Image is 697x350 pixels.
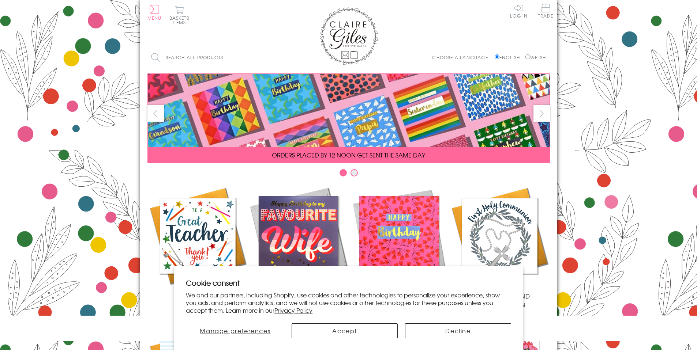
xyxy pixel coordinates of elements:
[272,151,425,159] span: ORDERS PLACED BY 12 NOON GET SENT THE SAME DAY
[248,186,349,300] a: New Releases
[147,169,550,180] div: Carousel Pagination
[200,326,270,335] span: Manage preferences
[268,49,276,66] input: Search
[169,6,190,24] button: Basket0 items
[351,169,358,176] button: Carousel Page 2
[432,54,493,61] p: Choose a language:
[147,49,276,66] input: Search all products
[349,186,449,300] a: Birthdays
[147,105,164,122] button: prev
[274,306,312,315] a: Privacy Policy
[147,5,162,20] button: Menu
[147,186,248,300] a: Academic
[147,15,162,21] span: Menu
[340,169,347,176] button: Carousel Page 1 (Current Slide)
[173,15,190,26] span: 0 items
[538,4,554,19] a: Trade
[449,186,550,309] a: Communion and Confirmation
[405,323,511,338] button: Decline
[186,278,511,288] h2: Cookie consent
[186,323,284,338] button: Manage preferences
[525,54,546,61] label: Welsh
[186,291,511,314] p: We and our partners, including Shopify, use cookies and other technologies to personalize your ex...
[533,105,550,122] button: next
[495,54,499,59] input: English
[538,4,554,18] span: Trade
[319,7,378,65] img: Claire Giles Greetings Cards
[510,4,528,18] a: Log In
[292,323,398,338] button: Accept
[495,54,524,61] label: English
[525,54,530,59] input: Welsh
